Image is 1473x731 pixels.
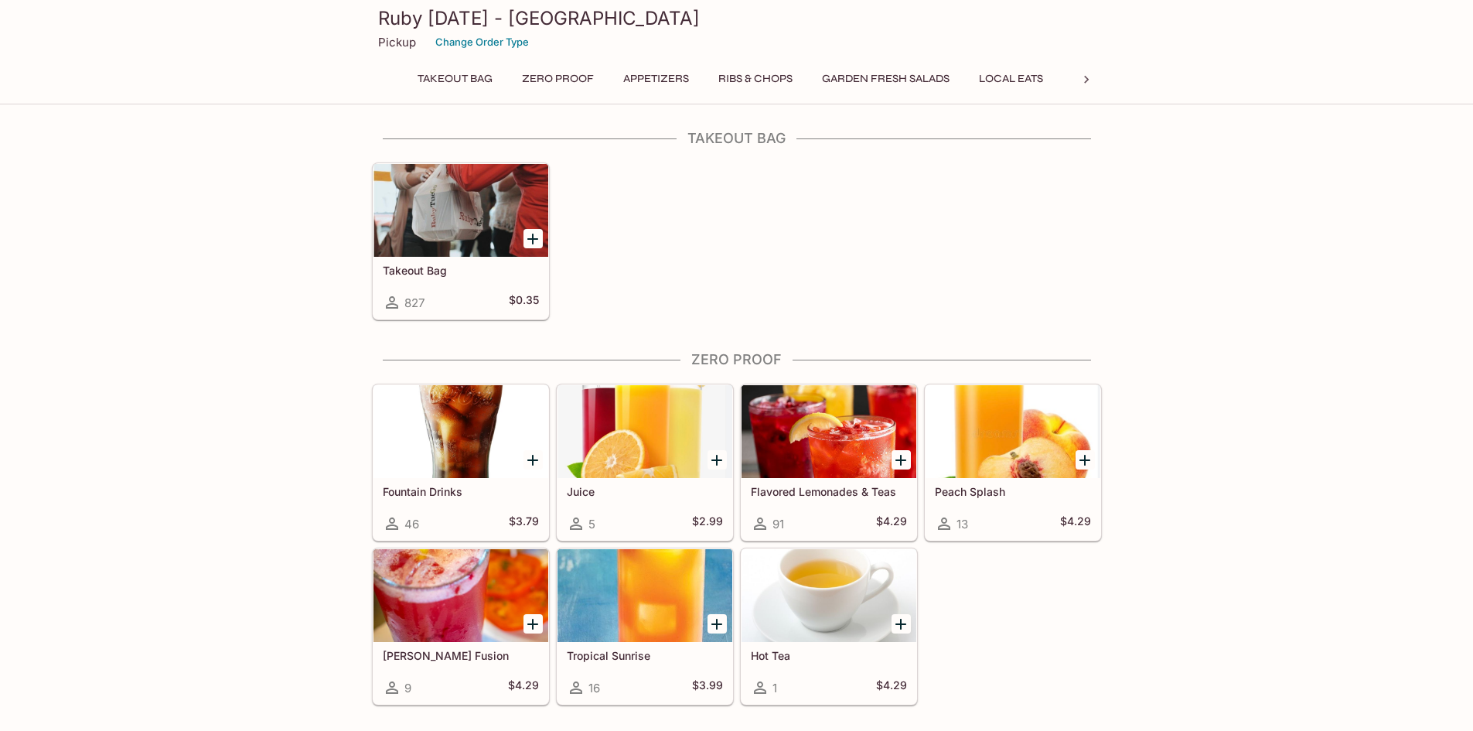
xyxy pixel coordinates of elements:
[708,450,727,470] button: Add Juice
[373,385,548,478] div: Fountain Drinks
[372,351,1102,368] h4: Zero Proof
[404,517,419,531] span: 46
[692,514,723,533] h5: $2.99
[404,681,411,695] span: 9
[373,548,549,705] a: [PERSON_NAME] Fusion9$4.29
[373,384,549,541] a: Fountain Drinks46$3.79
[1076,450,1095,470] button: Add Peach Splash
[509,514,539,533] h5: $3.79
[813,68,958,90] button: Garden Fresh Salads
[742,385,916,478] div: Flavored Lemonades & Teas
[741,548,917,705] a: Hot Tea1$4.29
[876,514,907,533] h5: $4.29
[557,549,732,642] div: Tropical Sunrise
[523,614,543,634] button: Add Berry Fusion
[373,164,548,257] div: Takeout Bag
[378,35,416,50] p: Pickup
[742,549,916,642] div: Hot Tea
[692,678,723,697] h5: $3.99
[741,384,917,541] a: Flavored Lemonades & Teas91$4.29
[508,678,539,697] h5: $4.29
[428,30,536,54] button: Change Order Type
[557,548,733,705] a: Tropical Sunrise16$3.99
[404,295,425,310] span: 827
[772,681,777,695] span: 1
[1064,68,1134,90] button: Chicken
[926,385,1100,478] div: Peach Splash
[710,68,801,90] button: Ribs & Chops
[513,68,602,90] button: Zero Proof
[373,163,549,319] a: Takeout Bag827$0.35
[523,450,543,470] button: Add Fountain Drinks
[557,385,732,478] div: Juice
[970,68,1052,90] button: Local Eats
[751,485,907,498] h5: Flavored Lemonades & Teas
[523,229,543,248] button: Add Takeout Bag
[956,517,968,531] span: 13
[588,681,600,695] span: 16
[373,549,548,642] div: Berry Fusion
[1060,514,1091,533] h5: $4.29
[378,6,1096,30] h3: Ruby [DATE] - [GEOGRAPHIC_DATA]
[892,450,911,470] button: Add Flavored Lemonades & Teas
[409,68,501,90] button: Takeout Bag
[708,614,727,634] button: Add Tropical Sunrise
[588,517,595,531] span: 5
[751,649,907,662] h5: Hot Tea
[876,678,907,697] h5: $4.29
[383,264,539,277] h5: Takeout Bag
[383,649,539,662] h5: [PERSON_NAME] Fusion
[509,293,539,312] h5: $0.35
[383,485,539,498] h5: Fountain Drinks
[567,649,723,662] h5: Tropical Sunrise
[567,485,723,498] h5: Juice
[615,68,697,90] button: Appetizers
[372,130,1102,147] h4: Takeout Bag
[925,384,1101,541] a: Peach Splash13$4.29
[772,517,784,531] span: 91
[892,614,911,634] button: Add Hot Tea
[935,485,1091,498] h5: Peach Splash
[557,384,733,541] a: Juice5$2.99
